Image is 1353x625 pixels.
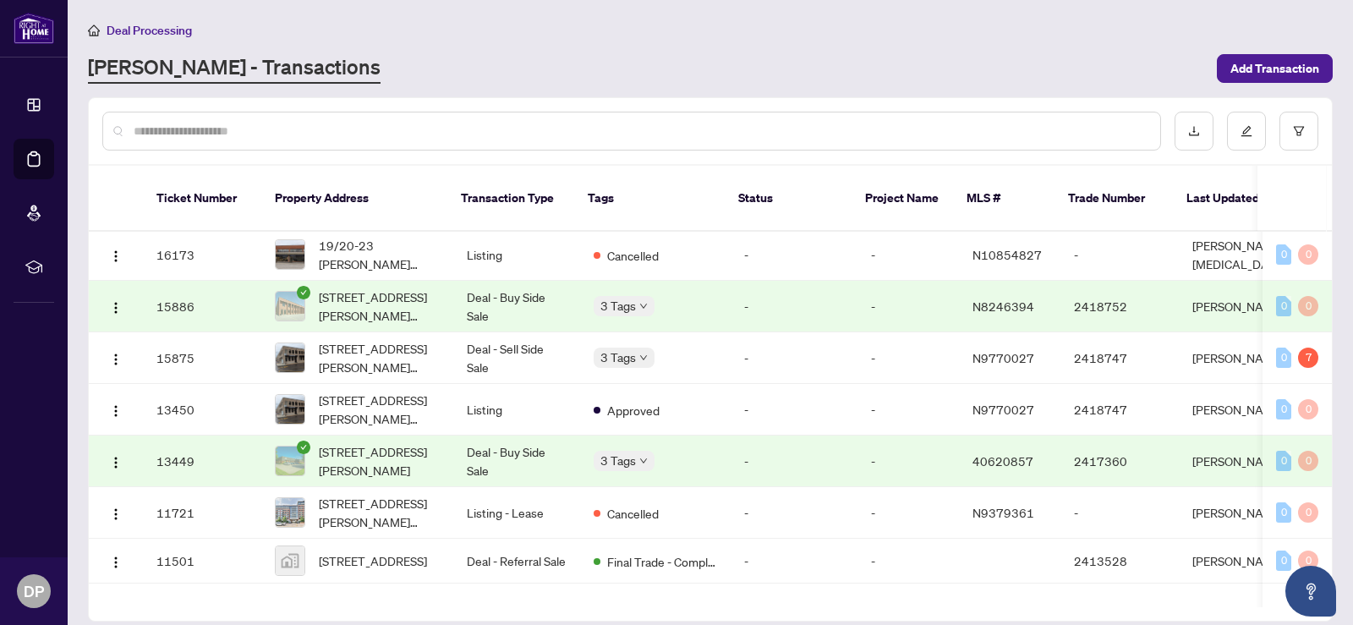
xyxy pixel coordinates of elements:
[447,166,574,232] th: Transaction Type
[852,166,953,232] th: Project Name
[857,281,959,332] td: -
[143,281,261,332] td: 15886
[1298,399,1318,419] div: 0
[1276,399,1291,419] div: 0
[88,53,381,84] a: [PERSON_NAME] - Transactions
[857,384,959,436] td: -
[639,302,648,310] span: down
[453,229,580,281] td: Listing
[14,13,54,44] img: logo
[319,288,440,325] span: [STREET_ADDRESS][PERSON_NAME][PERSON_NAME]
[1217,54,1333,83] button: Add Transaction
[1060,436,1179,487] td: 2417360
[453,332,580,384] td: Deal - Sell Side Sale
[1276,348,1291,368] div: 0
[1179,436,1306,487] td: [PERSON_NAME]
[261,166,447,232] th: Property Address
[143,384,261,436] td: 13450
[276,343,304,372] img: thumbnail-img
[109,301,123,315] img: Logo
[143,166,261,232] th: Ticket Number
[276,395,304,424] img: thumbnail-img
[319,442,440,480] span: [STREET_ADDRESS][PERSON_NAME]
[731,332,857,384] td: -
[972,402,1034,417] span: N9770027
[1060,487,1179,539] td: -
[276,292,304,321] img: thumbnail-img
[1175,112,1213,151] button: download
[297,286,310,299] span: check-circle
[1179,539,1306,584] td: [PERSON_NAME]
[109,507,123,521] img: Logo
[1173,166,1300,232] th: Last Updated By
[102,396,129,423] button: Logo
[731,229,857,281] td: -
[639,457,648,465] span: down
[972,299,1034,314] span: N8246394
[102,547,129,574] button: Logo
[107,23,192,38] span: Deal Processing
[143,436,261,487] td: 13449
[1298,451,1318,471] div: 0
[1241,125,1252,137] span: edit
[1060,539,1179,584] td: 2413528
[607,246,659,265] span: Cancelled
[1179,281,1306,332] td: [PERSON_NAME]
[109,404,123,418] img: Logo
[1276,551,1291,571] div: 0
[972,350,1034,365] span: N9770027
[1179,332,1306,384] td: [PERSON_NAME]
[953,166,1054,232] th: MLS #
[600,348,636,367] span: 3 Tags
[857,487,959,539] td: -
[276,498,304,527] img: thumbnail-img
[102,344,129,371] button: Logo
[1227,112,1266,151] button: edit
[102,241,129,268] button: Logo
[1276,451,1291,471] div: 0
[109,556,123,569] img: Logo
[1276,244,1291,265] div: 0
[1298,551,1318,571] div: 0
[1276,296,1291,316] div: 0
[1188,125,1200,137] span: download
[453,487,580,539] td: Listing - Lease
[453,384,580,436] td: Listing
[857,229,959,281] td: -
[857,539,959,584] td: -
[1179,229,1306,281] td: [PERSON_NAME][MEDICAL_DATA]
[1276,502,1291,523] div: 0
[319,339,440,376] span: [STREET_ADDRESS][PERSON_NAME][PERSON_NAME]
[297,441,310,454] span: check-circle
[276,447,304,475] img: thumbnail-img
[319,551,427,570] span: [STREET_ADDRESS]
[1060,332,1179,384] td: 2418747
[24,579,44,603] span: DP
[109,249,123,263] img: Logo
[1060,281,1179,332] td: 2418752
[1060,384,1179,436] td: 2418747
[972,247,1042,262] span: N10854827
[731,539,857,584] td: -
[102,447,129,474] button: Logo
[1285,566,1336,617] button: Open asap
[607,552,717,571] span: Final Trade - Completed
[731,281,857,332] td: -
[88,25,100,36] span: home
[731,436,857,487] td: -
[143,332,261,384] td: 15875
[1179,384,1306,436] td: [PERSON_NAME]
[1060,229,1179,281] td: -
[143,539,261,584] td: 11501
[857,332,959,384] td: -
[607,504,659,523] span: Cancelled
[857,436,959,487] td: -
[972,453,1033,469] span: 40620857
[1279,112,1318,151] button: filter
[1293,125,1305,137] span: filter
[1298,244,1318,265] div: 0
[109,353,123,366] img: Logo
[1298,296,1318,316] div: 0
[574,166,725,232] th: Tags
[102,499,129,526] button: Logo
